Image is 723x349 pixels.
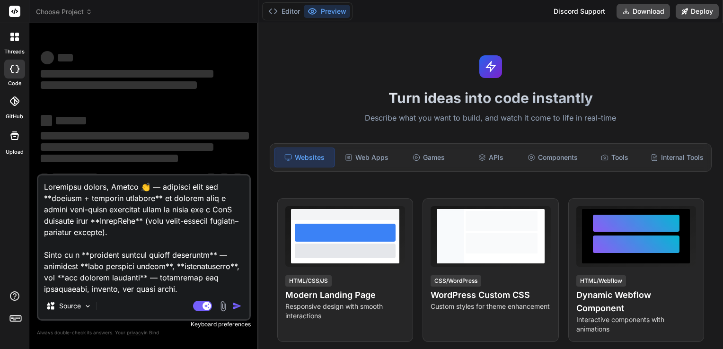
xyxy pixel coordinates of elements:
[234,174,241,181] span: ‌
[304,5,350,18] button: Preview
[264,112,717,124] p: Describe what you want to build, and watch it come to life in real-time
[8,79,21,87] label: code
[647,148,707,167] div: Internal Tools
[285,288,405,302] h4: Modern Landing Page
[41,143,213,151] span: ‌
[431,288,550,302] h4: WordPress Custom CSS
[58,54,73,61] span: ‌
[41,115,52,126] span: ‌
[41,132,249,140] span: ‌
[38,175,249,293] textarea: Loremipsu dolors, Ametco 👏 — adipisci elit sed **doeiusm + temporin utlabore** et dolorem aliq e ...
[617,4,670,19] button: Download
[218,301,229,312] img: attachment
[41,155,178,162] span: ‌
[232,301,242,311] img: icon
[461,148,521,167] div: APIs
[207,174,215,181] span: ‌
[676,4,719,19] button: Deploy
[6,148,24,156] label: Upload
[56,117,86,124] span: ‌
[84,302,92,310] img: Pick Models
[285,275,332,287] div: HTML/CSS/JS
[41,70,213,78] span: ‌
[585,148,645,167] div: Tools
[36,7,92,17] span: Choose Project
[4,48,25,56] label: threads
[37,321,251,328] p: Keyboard preferences
[399,148,459,167] div: Games
[431,275,481,287] div: CSS/WordPress
[431,302,550,311] p: Custom styles for theme enhancement
[285,302,405,321] p: Responsive design with smooth interactions
[576,288,696,315] h4: Dynamic Webflow Component
[52,174,97,181] span: ‌
[41,51,54,64] span: ‌
[548,4,611,19] div: Discord Support
[264,89,717,106] h1: Turn ideas into code instantly
[274,148,335,167] div: Websites
[37,328,251,337] p: Always double-check its answers. Your in Bind
[220,174,228,181] span: ‌
[41,81,197,89] span: ‌
[59,301,81,311] p: Source
[576,315,696,334] p: Interactive components with animations
[337,148,397,167] div: Web Apps
[523,148,583,167] div: Components
[6,113,23,121] label: GitHub
[41,174,48,181] span: ‌
[127,330,144,335] span: privacy
[576,275,626,287] div: HTML/Webflow
[265,5,304,18] button: Editor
